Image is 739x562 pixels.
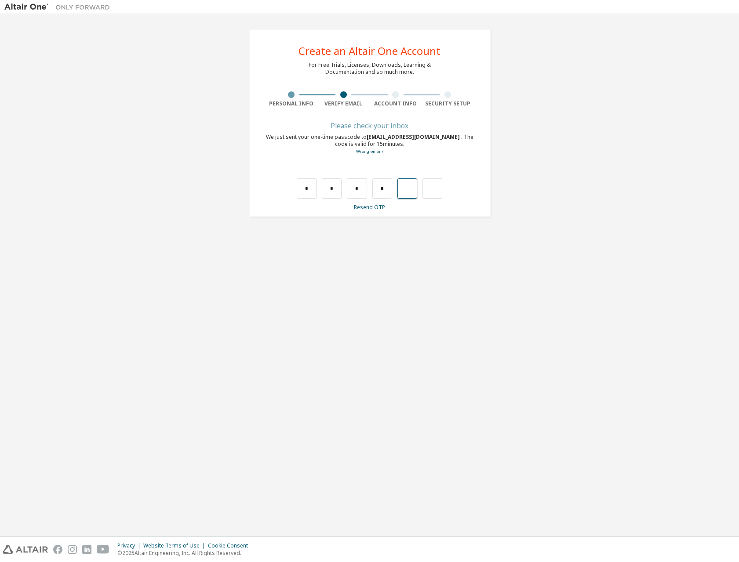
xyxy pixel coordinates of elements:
img: Altair One [4,3,114,11]
img: facebook.svg [53,545,62,554]
div: Verify Email [317,100,370,107]
span: [EMAIL_ADDRESS][DOMAIN_NAME] [367,133,461,141]
img: altair_logo.svg [3,545,48,554]
div: Security Setup [422,100,474,107]
div: Privacy [117,542,143,549]
img: linkedin.svg [82,545,91,554]
img: youtube.svg [97,545,109,554]
img: instagram.svg [68,545,77,554]
div: Personal Info [266,100,318,107]
a: Resend OTP [354,203,385,211]
a: Go back to the registration form [356,149,383,154]
div: Website Terms of Use [143,542,208,549]
div: Account Info [370,100,422,107]
div: For Free Trials, Licenses, Downloads, Learning & Documentation and so much more. [309,62,431,76]
div: We just sent your one-time passcode to . The code is valid for 15 minutes. [266,134,474,155]
div: Cookie Consent [208,542,253,549]
div: Please check your inbox [266,123,474,128]
p: © 2025 Altair Engineering, Inc. All Rights Reserved. [117,549,253,557]
div: Create an Altair One Account [299,46,440,56]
